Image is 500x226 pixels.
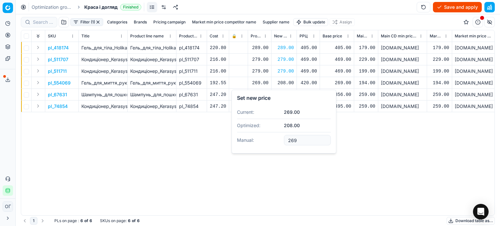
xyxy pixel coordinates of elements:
[433,2,482,12] button: Save and apply
[237,119,284,132] dt: Optimized:
[179,45,204,51] div: pl_418174
[21,217,29,225] button: Go to previous page
[39,217,47,225] button: Go to next page
[447,217,495,225] button: Download table as...
[130,68,174,74] div: Кондиціонер_Kerasys_Hair_Clinic_Repairing_Rinse_Відновлювальний_600_мл
[381,56,424,63] div: [DOMAIN_NAME]
[430,56,449,63] div: 229.00
[30,217,37,225] button: 1
[33,19,53,25] input: Search by SKU or title
[357,33,369,39] span: Main CD min price
[251,33,262,39] span: Promo
[189,18,259,26] button: Market min price competitor name
[323,45,351,51] div: 405.00
[210,80,226,86] div: 192.55
[54,218,92,223] div: :
[455,56,498,63] div: [DOMAIN_NAME]
[21,217,47,225] nav: pagination
[299,68,317,74] div: 469.00
[455,45,498,51] div: [DOMAIN_NAME]
[381,80,424,86] div: [DOMAIN_NAME]
[323,103,351,110] div: 495.00
[430,33,443,39] span: Market min price
[274,68,294,74] div: 279.00
[3,202,13,211] span: ОГ
[81,33,90,39] span: Title
[130,91,174,98] div: Шампунь_для_пошкодженого_волосся_Kerasys_Lovely&Romantic_Perfumed_600_мл
[430,91,449,98] div: 259.00
[34,32,42,40] button: Expand all
[130,80,174,86] div: Гель_для_миття_рук_Shower_mate_Bubble_Handwash_Молочна_бульбашка_300_мл
[381,45,424,51] div: [DOMAIN_NAME]
[179,91,204,98] div: pl_67631
[34,55,42,63] button: Expand
[357,91,375,98] div: 259.00
[179,33,198,39] span: Product line ID
[34,79,42,86] button: Expand
[323,68,351,74] div: 469.00
[81,80,125,86] p: Гель_для_миття_рук_Shower_mate_Bubble_Handwash_Молочна_бульбашка_300_мл
[284,109,300,115] button: 269.00
[34,44,42,51] button: Expand
[70,18,103,26] button: Filter (1)
[90,218,92,223] strong: 6
[323,33,342,39] span: Base price
[34,90,42,98] button: Expand
[299,80,317,86] div: 420.00
[48,91,67,98] button: pl_67631
[130,45,174,51] div: Гель_для_тіла_Holika_Holika_Aloe_99%_soothing_gel_універсальний_250_мл
[251,56,269,63] div: 279.00
[237,132,284,148] dt: Manual:
[130,103,174,110] div: Кондиціонер_Kerasys_Lovely_&_Romantic_Perfumed_для_пошкодженого_волосся_600_мл
[84,4,118,10] span: Краса і догляд
[299,56,317,63] div: 469.00
[381,91,424,98] div: [DOMAIN_NAME]
[323,56,351,63] div: 469.00
[81,45,125,51] p: Гель_для_тіла_Holika_Holika_Aloe_99%_soothing_gel_універсальний_250_мл
[357,68,375,74] div: 199.00
[179,103,204,110] div: pl_74854
[48,45,69,51] button: pl_418174
[34,67,42,75] button: Expand
[274,80,294,86] div: 208.00
[357,56,375,63] div: 229.00
[179,80,204,86] div: pl_554069
[151,18,188,26] button: Pricing campaign
[430,68,449,74] div: 199.00
[32,4,73,10] a: Optimization groups
[381,103,424,110] div: [DOMAIN_NAME]
[48,103,68,110] button: pl_74854
[120,4,141,10] span: Finished
[357,103,375,110] div: 259.00
[251,80,269,86] div: 269.00
[179,68,204,74] div: pl_511711
[32,4,141,10] nav: breadcrumb
[210,68,226,74] div: 216.00
[130,56,174,63] div: Кондиціонер_Kerasys_Revitalizing_Conditioner_Оздоровчий_600_мл
[237,106,284,119] dt: Current:
[274,56,294,63] div: 279.00
[232,33,237,39] span: 🔒
[381,33,418,39] span: Main CD min price competitor name
[430,80,449,86] div: 194.00
[81,56,125,63] p: Кондиціонер_Kerasys_Revitalizing_Conditioner_Оздоровчий_600_мл
[80,218,83,223] strong: 6
[455,103,498,110] div: [DOMAIN_NAME]
[323,91,351,98] div: 356.00
[293,18,328,26] button: Bulk update
[84,4,141,10] span: Краса і доглядFinished
[210,56,226,63] div: 216.00
[128,218,131,223] strong: 6
[210,103,226,110] div: 247.20
[210,45,226,51] div: 220.80
[455,91,498,98] div: [DOMAIN_NAME]
[54,218,77,223] span: PLs on page
[48,68,67,74] button: pl_511711
[130,33,164,39] span: Product line name
[299,45,317,51] div: 405.00
[251,45,269,51] div: 289.00
[323,80,351,86] div: 269.00
[84,218,88,223] strong: of
[34,102,42,110] button: Expand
